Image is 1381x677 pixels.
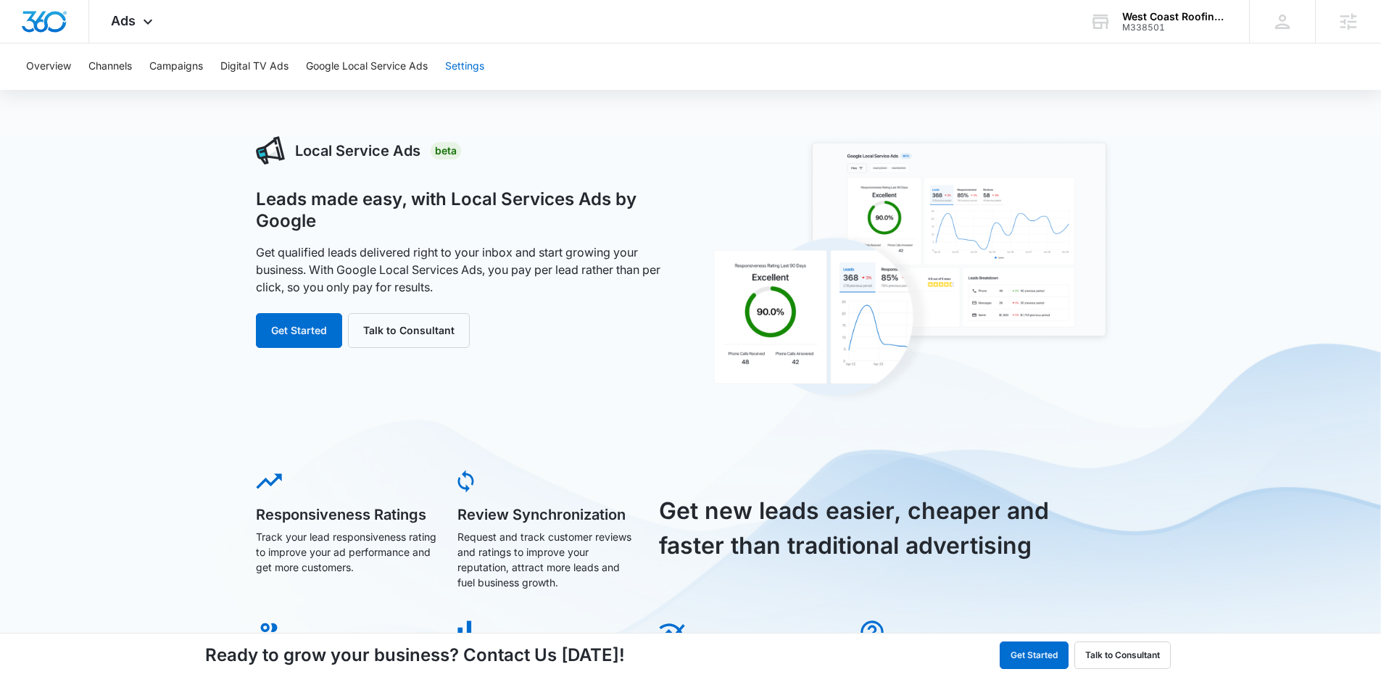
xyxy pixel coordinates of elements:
div: account name [1122,11,1228,22]
button: Overview [26,43,71,90]
h3: Local Service Ads [295,140,420,162]
button: Get Started [1000,641,1069,669]
button: Google Local Service Ads [306,43,428,90]
p: Request and track customer reviews and ratings to improve your reputation, attract more leads and... [457,529,639,590]
button: Digital TV Ads [220,43,289,90]
button: Talk to Consultant [348,313,470,348]
button: Get Started [256,313,342,348]
span: Ads [111,13,136,28]
h1: Leads made easy, with Local Services Ads by Google [256,188,675,232]
div: account id [1122,22,1228,33]
h5: Responsiveness Ratings [256,507,437,522]
div: Beta [431,142,461,159]
p: Track your lead responsiveness rating to improve your ad performance and get more customers. [256,529,437,575]
button: Channels [88,43,132,90]
button: Campaigns [149,43,203,90]
h3: Get new leads easier, cheaper and faster than traditional advertising [659,494,1066,563]
h4: Ready to grow your business? Contact Us [DATE]! [205,642,625,668]
p: Get qualified leads delivered right to your inbox and start growing your business. With Google Lo... [256,244,675,296]
h5: Review Synchronization [457,507,639,522]
button: Talk to Consultant [1074,641,1171,669]
button: Settings [445,43,484,90]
